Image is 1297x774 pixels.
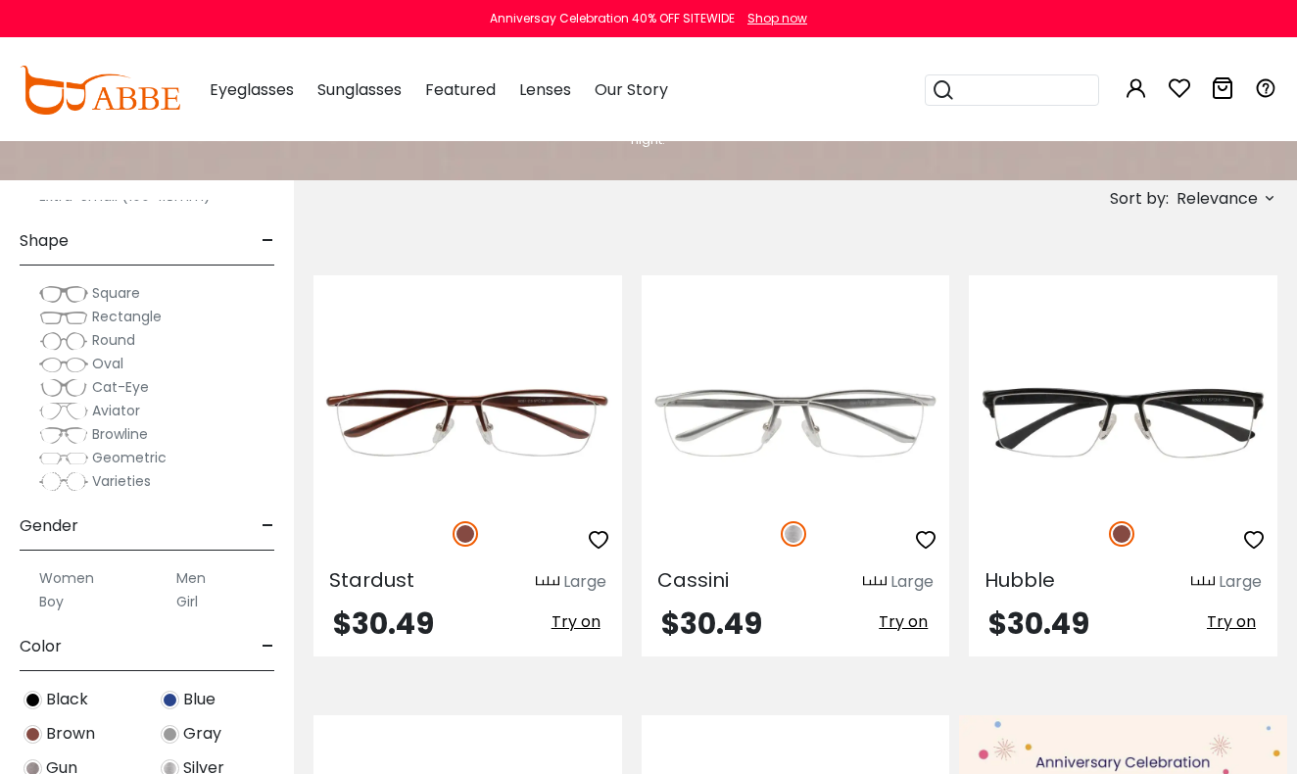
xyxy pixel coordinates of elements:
[1219,570,1262,594] div: Large
[92,471,151,491] span: Varieties
[92,283,140,303] span: Square
[39,566,94,590] label: Women
[176,590,198,613] label: Girl
[490,10,735,27] div: Anniversay Celebration 40% OFF SITEWIDE
[262,623,274,670] span: -
[183,722,221,746] span: Gray
[92,377,149,397] span: Cat-Eye
[1109,521,1134,547] img: Brown
[1110,187,1169,210] span: Sort by:
[781,521,806,547] img: Silver
[738,10,807,26] a: Shop now
[39,331,88,351] img: Round.png
[595,78,668,101] span: Our Story
[563,570,606,594] div: Large
[92,307,162,326] span: Rectangle
[661,603,762,645] span: $30.49
[24,725,42,744] img: Brown
[39,378,88,398] img: Cat-Eye.png
[161,725,179,744] img: Gray
[329,566,414,594] span: Stardust
[873,609,934,635] button: Try on
[546,609,606,635] button: Try on
[747,10,807,27] div: Shop now
[92,401,140,420] span: Aviator
[519,78,571,101] span: Lenses
[642,346,950,500] img: Silver Cassini - Metal ,Adjust Nose Pads
[20,66,180,115] img: abbeglasses.com
[39,308,88,327] img: Rectangle.png
[425,78,496,101] span: Featured
[20,218,69,265] span: Shape
[39,284,88,304] img: Square.png
[262,503,274,550] span: -
[333,603,434,645] span: $30.49
[39,471,88,492] img: Varieties.png
[317,78,402,101] span: Sunglasses
[20,503,78,550] span: Gender
[39,425,88,445] img: Browline.png
[985,566,1055,594] span: Hubble
[453,521,478,547] img: Brown
[39,449,88,468] img: Geometric.png
[176,566,206,590] label: Men
[39,355,88,374] img: Oval.png
[39,590,64,613] label: Boy
[657,566,729,594] span: Cassini
[46,722,95,746] span: Brown
[313,346,622,500] img: Brown Stardust - Metal ,Adjust Nose Pads
[92,448,167,467] span: Geometric
[890,570,934,594] div: Large
[1177,181,1258,217] span: Relevance
[20,623,62,670] span: Color
[969,346,1277,500] img: Brown Hubble - Metal ,Adjust Nose Pads
[39,402,88,421] img: Aviator.png
[92,354,123,373] span: Oval
[552,610,600,633] span: Try on
[536,575,559,590] img: size ruler
[988,603,1089,645] span: $30.49
[879,610,928,633] span: Try on
[92,330,135,350] span: Round
[24,691,42,709] img: Black
[1201,609,1262,635] button: Try on
[1207,610,1256,633] span: Try on
[92,424,148,444] span: Browline
[183,688,216,711] span: Blue
[46,688,88,711] span: Black
[863,575,887,590] img: size ruler
[161,691,179,709] img: Blue
[262,218,274,265] span: -
[1191,575,1215,590] img: size ruler
[210,78,294,101] span: Eyeglasses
